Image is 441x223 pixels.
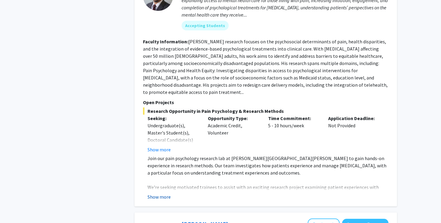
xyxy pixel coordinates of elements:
div: Academic Credit, Volunteer [203,115,264,153]
span: Research Opportunity in Pain Psychology & Research Methods [143,107,389,115]
p: Seeking: [148,115,199,122]
button: Show more [148,146,171,153]
fg-read-more: [PERSON_NAME] research focuses on the psychosocial determinants of pain, health disparities, and ... [143,39,388,95]
p: Application Deadline: [328,115,379,122]
div: 5 - 10 hours/week [264,115,324,153]
mat-chip: Accepting Students [182,21,229,30]
p: Join our pain psychology research lab at [PERSON_NAME][GEOGRAPHIC_DATA][PERSON_NAME] to gain hand... [148,155,389,176]
p: Open Projects [143,99,389,106]
button: Show more [148,193,171,200]
p: Time Commitment: [268,115,319,122]
div: Undergraduate(s), Master's Student(s), Doctoral Candidate(s) (PhD, MD, DMD, PharmD, etc.), Postdo... [148,122,199,194]
p: We're seeking motivated trainees to assist with an exciting research project examining patient ex... [148,184,389,198]
p: Opportunity Type: [208,115,259,122]
iframe: Chat [5,196,26,218]
div: Not Provided [324,115,384,153]
b: Faculty Information: [143,39,188,45]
